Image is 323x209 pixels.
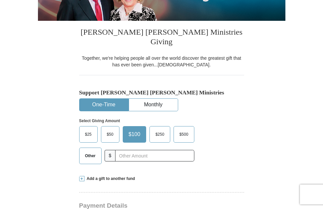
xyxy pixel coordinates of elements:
[84,176,135,182] span: Add a gift to another fund
[82,129,95,139] span: $25
[152,129,168,139] span: $250
[79,21,244,55] h3: [PERSON_NAME] [PERSON_NAME] Ministries Giving
[79,89,244,96] h5: Support [PERSON_NAME] [PERSON_NAME] Ministries
[104,129,117,139] span: $50
[115,150,194,161] input: Other Amount
[80,99,128,111] button: One-Time
[129,99,178,111] button: Monthly
[79,55,244,68] div: Together, we're helping people all over the world discover the greatest gift that has ever been g...
[82,151,99,161] span: Other
[176,129,192,139] span: $500
[125,129,144,139] span: $100
[105,150,116,161] span: $
[79,119,120,123] strong: Select Giving Amount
